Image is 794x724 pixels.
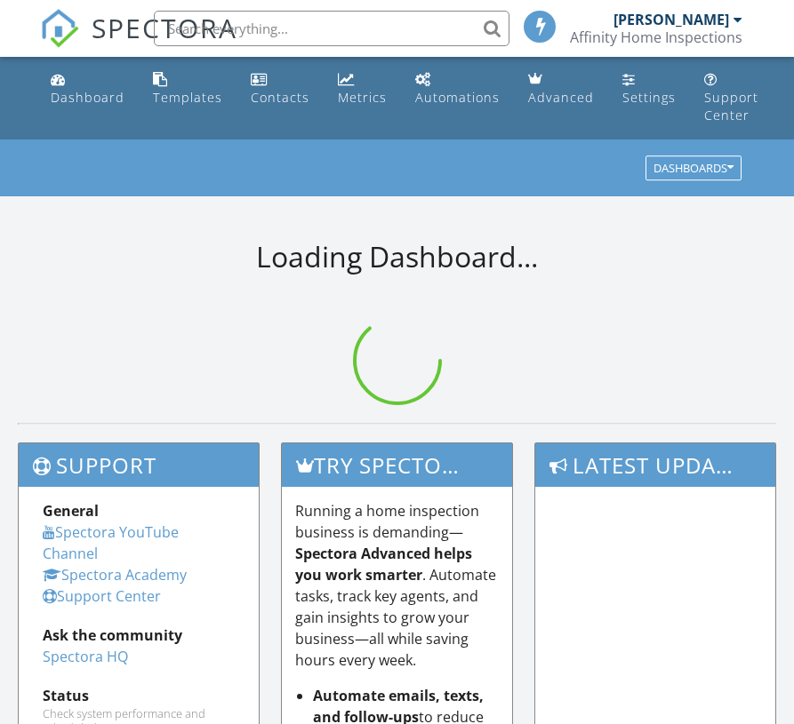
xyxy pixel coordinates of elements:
[331,64,394,115] a: Metrics
[44,64,132,115] a: Dashboard
[43,565,187,585] a: Spectora Academy
[51,89,124,106] div: Dashboard
[295,500,498,671] p: Running a home inspection business is demanding— . Automate tasks, track key agents, and gain ins...
[622,89,676,106] div: Settings
[282,443,511,487] h3: Try spectora advanced [DATE]
[154,11,509,46] input: Search everything...
[408,64,507,115] a: Automations (Basic)
[153,89,222,106] div: Templates
[614,11,729,28] div: [PERSON_NAME]
[521,64,601,115] a: Advanced
[570,28,742,46] div: Affinity Home Inspections
[43,501,99,521] strong: General
[646,156,742,181] button: Dashboards
[415,89,500,106] div: Automations
[43,522,179,563] a: Spectora YouTube Channel
[338,89,387,106] div: Metrics
[19,443,259,487] h3: Support
[43,685,235,706] div: Status
[615,64,683,115] a: Settings
[697,64,766,132] a: Support Center
[528,89,594,106] div: Advanced
[535,443,775,487] h3: Latest Updates
[40,24,237,61] a: SPECTORA
[244,64,317,115] a: Contacts
[43,647,128,666] a: Spectora HQ
[654,163,734,175] div: Dashboards
[40,9,79,48] img: The Best Home Inspection Software - Spectora
[43,586,161,606] a: Support Center
[251,89,309,106] div: Contacts
[43,625,235,646] div: Ask the community
[704,89,758,123] div: Support Center
[146,64,229,115] a: Templates
[92,9,237,46] span: SPECTORA
[295,544,472,585] strong: Spectora Advanced helps you work smarter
